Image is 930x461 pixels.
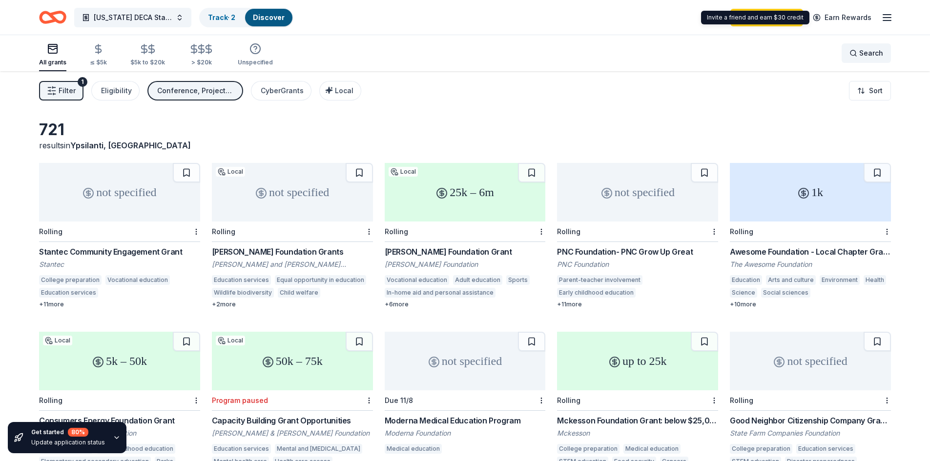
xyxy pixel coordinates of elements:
div: [PERSON_NAME] Foundation Grant [385,246,546,258]
span: Sort [869,85,883,97]
div: Education [730,275,762,285]
button: CyberGrants [251,81,311,100]
a: 1kRollingAwesome Foundation - Local Chapter GrantsThe Awesome FoundationEducationArts and culture... [730,163,891,308]
span: Search [859,47,883,59]
div: CyberGrants [261,85,304,97]
div: Stantec Community Engagement Grant [39,246,200,258]
div: Vocational education [385,275,449,285]
div: results [39,140,200,151]
div: Eligibility [101,85,132,97]
div: Education services [212,444,271,454]
div: $5k to $20k [130,59,165,66]
button: Conference, Projects & programming, Education, Capital, General operations, Training and capacity... [147,81,243,100]
div: Local [216,336,245,345]
div: Education services [39,288,98,298]
div: Adult education [453,275,502,285]
a: Home [39,6,66,29]
span: Local [335,86,353,95]
div: + 10 more [730,301,891,308]
button: ≤ $5k [90,40,107,71]
div: Moderna Foundation [385,428,546,438]
div: + 2 more [212,301,373,308]
div: 80 % [68,428,88,437]
div: Vocational education [105,275,170,285]
div: Social sciences [761,288,810,298]
div: 25k – 6m [385,163,546,221]
div: PNC Foundation [557,260,718,269]
button: Unspecified [238,39,273,71]
div: Rolling [212,227,235,236]
div: Conference, Projects & programming, Education, Capital, General operations, Training and capacity... [157,85,235,97]
div: Education services [212,275,271,285]
div: Local [43,336,72,345]
div: Rolling [39,396,62,404]
div: Mckesson Foundation Grant: below $25,000 [557,415,718,426]
div: College preparation [557,444,620,454]
div: [PERSON_NAME] and [PERSON_NAME] Foundation [212,260,373,269]
div: not specified [39,163,200,221]
div: Environment [820,275,860,285]
a: not specifiedLocalRolling[PERSON_NAME] Foundation Grants[PERSON_NAME] and [PERSON_NAME] Foundatio... [212,163,373,308]
div: Arts and culture [766,275,816,285]
div: Get started [31,428,105,437]
div: 5k – 50k [39,332,200,390]
div: Invite a friend and earn $30 credit [701,11,809,24]
button: $5k to $20k [130,40,165,71]
div: up to 25k [557,332,718,390]
div: Awesome Foundation - Local Chapter Grants [730,246,891,258]
div: Rolling [730,227,753,236]
div: + 6 more [385,301,546,308]
button: Filter1 [39,81,83,100]
div: Mckesson [557,428,718,438]
div: + 11 more [557,301,718,308]
button: [US_STATE] DECA State Career Development Conference [74,8,191,27]
div: Wildlife biodiversity [212,288,274,298]
div: not specified [730,332,891,390]
div: not specified [557,163,718,221]
div: Equal opportunity in education [275,275,366,285]
div: Health [864,275,886,285]
a: Earn Rewards [807,9,877,26]
a: Discover [253,13,285,21]
button: Local [319,81,361,100]
div: ≤ $5k [90,59,107,66]
div: The Awesome Foundation [730,260,891,269]
div: Rolling [557,396,580,404]
div: Early childhood education [557,288,636,298]
div: College preparation [730,444,792,454]
div: 1 [78,77,87,87]
div: Local [389,167,418,177]
a: not specifiedRollingStantec Community Engagement GrantStantecCollege preparationVocational educat... [39,163,200,308]
a: Track· 2 [208,13,235,21]
div: Program paused [212,396,268,404]
span: Filter [59,85,76,97]
span: in [64,140,191,150]
a: 25k – 6mLocalRolling[PERSON_NAME] Foundation Grant[PERSON_NAME] FoundationVocational educationAdu... [385,163,546,308]
div: [PERSON_NAME] & [PERSON_NAME] Foundation [212,428,373,438]
div: > $20k [188,59,214,66]
div: PNC Foundation- PNC Grow Up Great [557,246,718,258]
div: In-home aid and personal assistance [385,288,496,298]
a: not specifiedRollingPNC Foundation- PNC Grow Up GreatPNC FoundationParent-teacher involvementEarl... [557,163,718,308]
div: Stantec [39,260,200,269]
div: 50k – 75k [212,332,373,390]
div: Sports [506,275,530,285]
a: Start free trial [730,9,803,26]
div: [PERSON_NAME] Foundation [385,260,546,269]
div: Rolling [557,227,580,236]
div: State Farm Companies Foundation [730,428,891,438]
div: Rolling [385,227,408,236]
div: Parent-teacher involvement [557,275,642,285]
div: Update application status [31,439,105,446]
div: Local [216,167,245,177]
button: Sort [849,81,891,100]
div: 721 [39,120,200,140]
div: not specified [212,163,373,221]
button: > $20k [188,40,214,71]
div: Rolling [39,227,62,236]
div: Unspecified [238,59,273,66]
div: Child welfare [278,288,320,298]
button: Track· 2Discover [199,8,293,27]
button: All grants [39,39,66,71]
div: Education services [796,444,855,454]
